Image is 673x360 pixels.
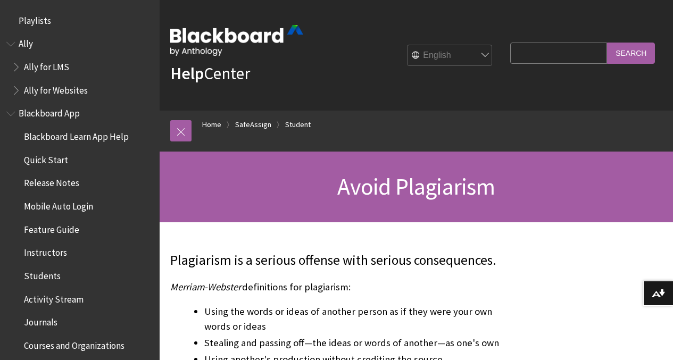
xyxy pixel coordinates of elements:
li: Stealing and passing off—the ideas or words of another—as one's own [204,336,505,350]
span: Students [24,267,61,281]
span: Release Notes [24,174,79,189]
span: Feature Guide [24,221,79,235]
span: Avoid Plagiarism [337,172,495,201]
p: Plagiarism is a serious offense with serious consequences. [170,251,505,270]
img: Blackboard by Anthology [170,25,303,56]
a: Student [285,118,311,131]
span: Ally [19,35,33,49]
strong: Help [170,63,204,84]
a: Home [202,118,221,131]
span: Activity Stream [24,290,84,305]
nav: Book outline for Anthology Ally Help [6,35,153,99]
span: Blackboard App [19,105,80,119]
span: Journals [24,314,57,328]
li: Using the words or ideas of another person as if they were your own words or ideas [204,304,505,334]
span: Ally for LMS [24,58,69,72]
span: Blackboard Learn App Help [24,128,129,142]
span: Playlists [19,12,51,26]
p: definitions for plagiarism: [170,280,505,294]
select: Site Language Selector [408,45,493,66]
input: Search [607,43,655,63]
a: HelpCenter [170,63,250,84]
nav: Book outline for Playlists [6,12,153,30]
span: Ally for Websites [24,81,88,96]
span: Quick Start [24,151,68,165]
span: Courses and Organizations [24,337,124,351]
span: Mobile Auto Login [24,197,93,212]
a: SafeAssign [235,118,271,131]
span: Merriam-Webster [170,281,241,293]
span: Instructors [24,244,67,258]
